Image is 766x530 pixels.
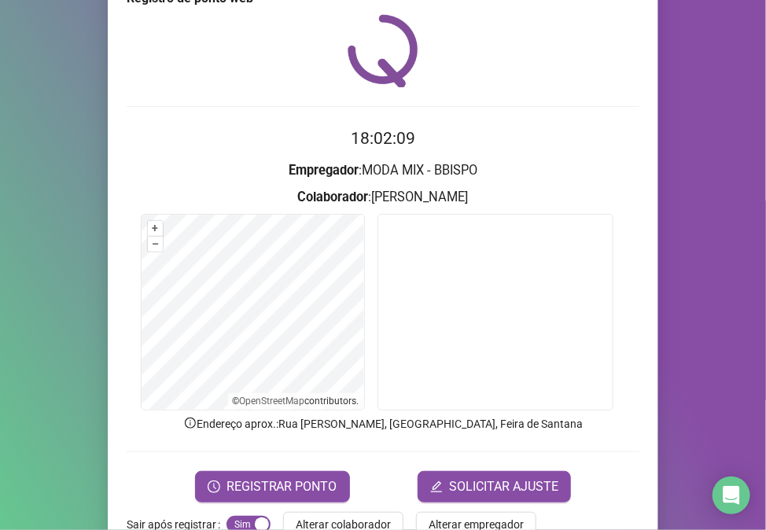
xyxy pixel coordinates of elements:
[127,160,639,181] h3: : MODA MIX - BBISPO
[148,221,163,236] button: +
[351,129,415,148] time: 18:02:09
[233,396,359,407] li: © contributors.
[183,416,197,430] span: info-circle
[195,471,350,502] button: REGISTRAR PONTO
[348,14,418,87] img: QRPoint
[240,396,305,407] a: OpenStreetMap
[289,163,359,178] strong: Empregador
[226,477,337,496] span: REGISTRAR PONTO
[208,480,220,493] span: clock-circle
[449,477,558,496] span: SOLICITAR AJUSTE
[127,415,639,432] p: Endereço aprox. : Rua [PERSON_NAME], [GEOGRAPHIC_DATA], Feira de Santana
[127,187,639,208] h3: : [PERSON_NAME]
[430,480,443,493] span: edit
[298,190,369,204] strong: Colaborador
[713,477,750,514] div: Open Intercom Messenger
[148,237,163,252] button: –
[418,471,571,502] button: editSOLICITAR AJUSTE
